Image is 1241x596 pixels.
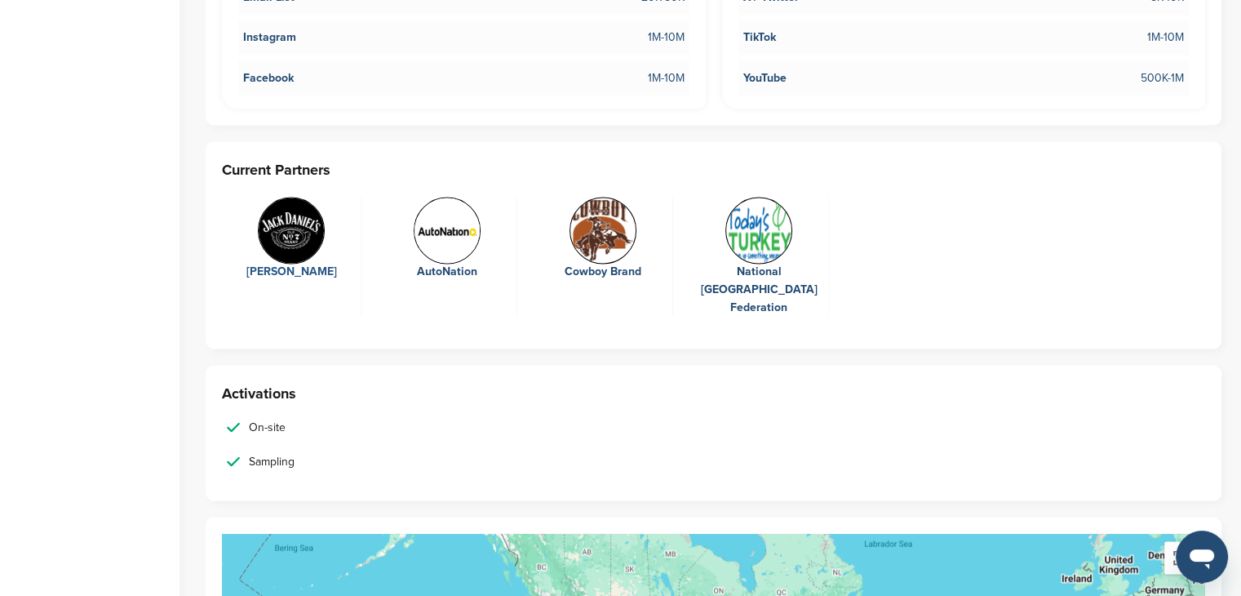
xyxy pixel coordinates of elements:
span: YouTube [743,69,787,87]
span: 1M-10M [1147,29,1184,47]
div: AutoNation [386,262,508,280]
img: Todays turkey logo [725,197,792,264]
h3: Current Partners [222,158,1205,180]
span: Instagram [243,29,296,47]
iframe: Button to launch messaging window [1176,531,1228,583]
span: 500K-1M [1141,69,1184,87]
span: Sampling [249,452,295,470]
span: TikTok [743,29,776,47]
img: V6fp 5br 400x400 [258,197,325,264]
a: Cowboylogo Cowboy Brand [542,197,664,280]
span: On-site [249,418,286,436]
a: Screen shot 2015 02 17 at 5.52.36 pm AutoNation [386,197,508,280]
span: Facebook [243,69,294,87]
div: Cowboy Brand [542,262,664,280]
a: V6fp 5br 400x400 [PERSON_NAME] [230,197,352,280]
button: Toggle fullscreen view [1164,541,1197,574]
img: Cowboylogo [570,197,636,264]
img: Screen shot 2015 02 17 at 5.52.36 pm [414,197,481,264]
span: 1M-10M [648,29,685,47]
a: Todays turkey logo National [GEOGRAPHIC_DATA] Federation [698,197,820,316]
h3: Activations [222,381,1205,404]
span: 1M-10M [648,69,685,87]
div: National [GEOGRAPHIC_DATA] Federation [698,262,820,316]
div: [PERSON_NAME] [230,262,352,280]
